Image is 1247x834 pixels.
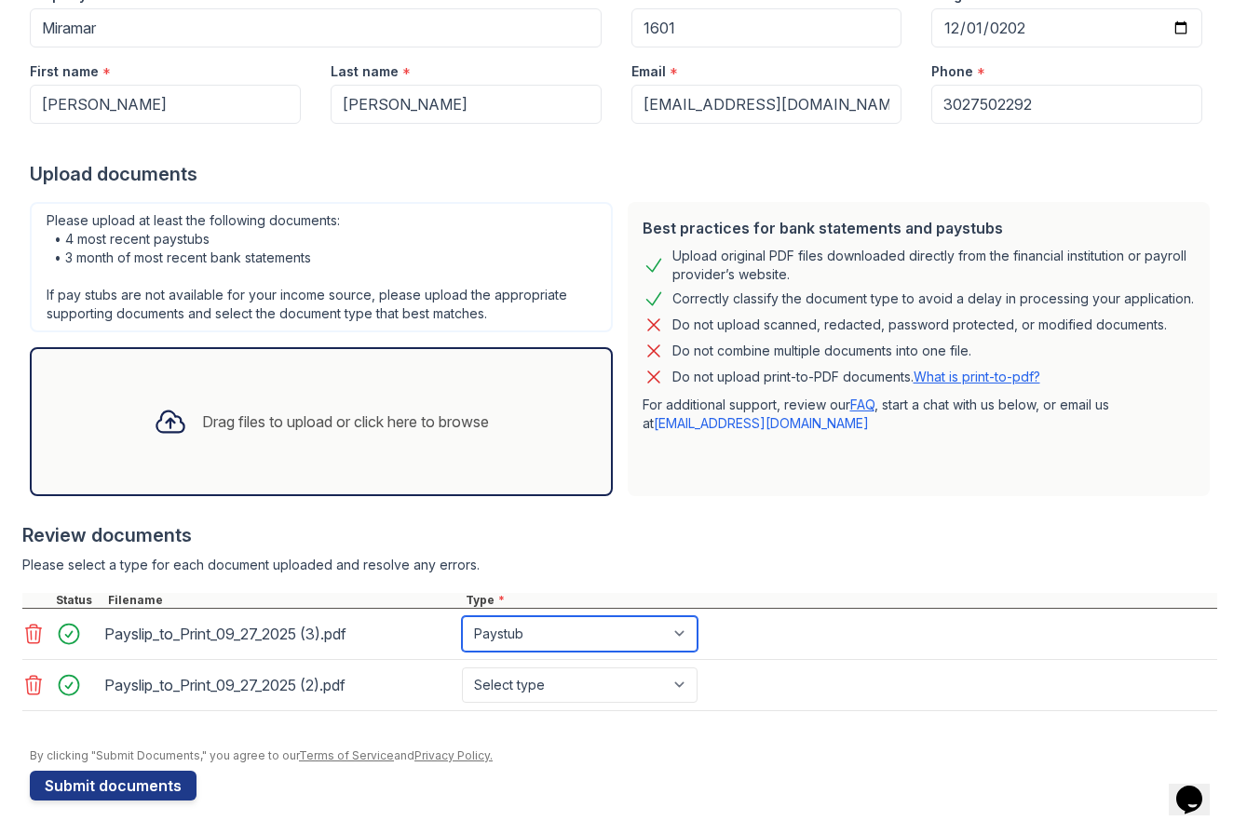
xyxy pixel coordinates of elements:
a: Terms of Service [299,748,394,762]
label: Email [631,62,666,81]
a: What is print-to-pdf? [914,369,1040,384]
label: Phone [931,62,973,81]
a: FAQ [850,397,874,412]
div: Best practices for bank statements and paystubs [643,217,1196,239]
div: Upload documents [30,161,1217,187]
div: Payslip_to_Print_09_27_2025 (3).pdf [104,619,454,649]
div: Do not combine multiple documents into one file. [672,340,971,362]
label: Last name [331,62,399,81]
div: Do not upload scanned, redacted, password protected, or modified documents. [672,314,1167,336]
label: First name [30,62,99,81]
iframe: chat widget [1169,760,1228,815]
div: By clicking "Submit Documents," you agree to our and [30,748,1217,763]
div: Filename [104,593,462,608]
p: Do not upload print-to-PDF documents. [672,368,1040,386]
p: For additional support, review our , start a chat with us below, or email us at [643,396,1196,433]
div: Type [462,593,1217,608]
a: Privacy Policy. [414,748,493,762]
div: Payslip_to_Print_09_27_2025 (2).pdf [104,670,454,700]
div: Status [52,593,104,608]
div: Please upload at least the following documents: • 4 most recent paystubs • 3 month of most recent... [30,202,613,332]
div: Please select a type for each document uploaded and resolve any errors. [22,556,1217,574]
a: [EMAIL_ADDRESS][DOMAIN_NAME] [654,415,869,431]
div: Review documents [22,522,1217,548]
div: Correctly classify the document type to avoid a delay in processing your application. [672,288,1194,310]
div: Drag files to upload or click here to browse [202,410,489,433]
div: Upload original PDF files downloaded directly from the financial institution or payroll provider’... [672,247,1196,284]
button: Submit documents [30,771,197,800]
